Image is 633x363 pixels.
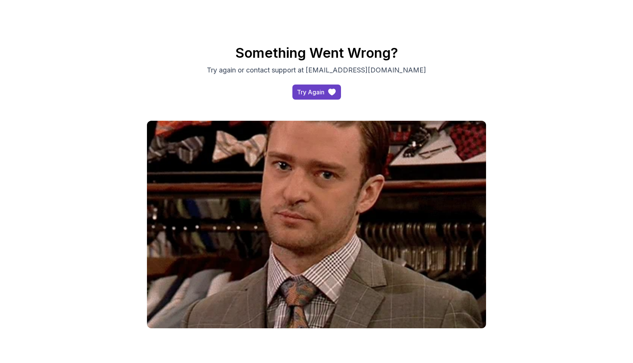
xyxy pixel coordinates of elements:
[53,45,580,60] h2: Something Went Wrong?
[147,121,486,328] img: gif
[292,85,341,100] a: access-dashboard
[292,85,341,100] button: Try Again
[190,65,443,75] p: Try again or contact support at [EMAIL_ADDRESS][DOMAIN_NAME]
[297,88,324,97] div: Try Again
